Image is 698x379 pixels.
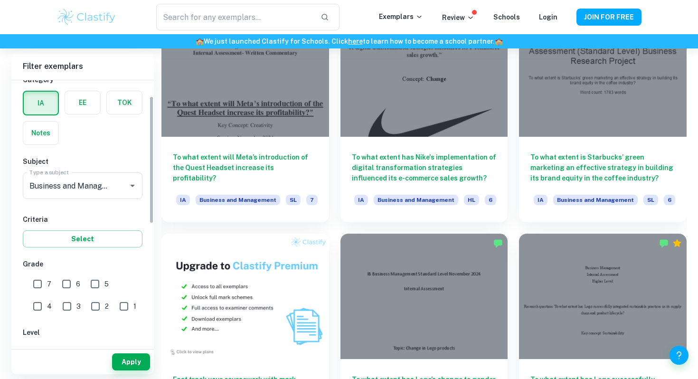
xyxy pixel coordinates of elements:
[374,195,458,205] span: Business and Management
[196,38,204,45] span: 🏫
[133,301,136,312] span: 1
[485,195,496,205] span: 6
[352,152,497,183] h6: To what extent has Nike's implementation of digital transformation strategies influenced its e-co...
[76,301,81,312] span: 3
[348,38,363,45] a: here
[156,4,313,30] input: Search for any exemplars...
[354,195,368,205] span: IA
[47,279,51,289] span: 7
[643,195,658,205] span: SL
[105,301,109,312] span: 2
[23,122,58,144] button: Notes
[65,91,100,114] button: EE
[23,327,142,338] h6: Level
[553,195,638,205] span: Business and Management
[23,230,142,247] button: Select
[76,279,80,289] span: 6
[2,36,696,47] h6: We just launched Clastify for Schools. Click to learn how to become a school partner.
[306,195,318,205] span: 7
[24,92,58,114] button: IA
[672,238,682,248] div: Premium
[161,234,329,359] img: Thumbnail
[104,279,109,289] span: 5
[670,346,689,365] button: Help and Feedback
[126,179,139,192] button: Open
[495,38,503,45] span: 🏫
[196,195,280,205] span: Business and Management
[23,259,142,269] h6: Grade
[57,8,117,27] img: Clastify logo
[442,12,474,23] p: Review
[107,91,142,114] button: TOK
[286,195,301,205] span: SL
[340,11,508,222] a: To what extent has Nike's implementation of digital transformation strategies influenced its e-co...
[11,53,154,80] h6: Filter exemplars
[493,238,503,248] img: Marked
[176,195,190,205] span: IA
[530,152,675,183] h6: To what extent is Starbucks’ green marketing an effective strategy in building its brand equity i...
[519,11,687,222] a: To what extent is Starbucks’ green marketing an effective strategy in building its brand equity i...
[29,168,69,176] label: Type a subject
[464,195,479,205] span: HL
[659,238,669,248] img: Marked
[173,152,318,183] h6: To what extent will Meta’s introduction of the Quest Headset increase its profitability?
[534,195,547,205] span: IA
[379,11,423,22] p: Exemplars
[539,13,557,21] a: Login
[664,195,675,205] span: 6
[112,353,150,370] button: Apply
[576,9,641,26] button: JOIN FOR FREE
[493,13,520,21] a: Schools
[161,11,329,222] a: To what extent will Meta’s introduction of the Quest Headset increase its profitability?IABusines...
[47,301,52,312] span: 4
[23,214,142,225] h6: Criteria
[23,156,142,167] h6: Subject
